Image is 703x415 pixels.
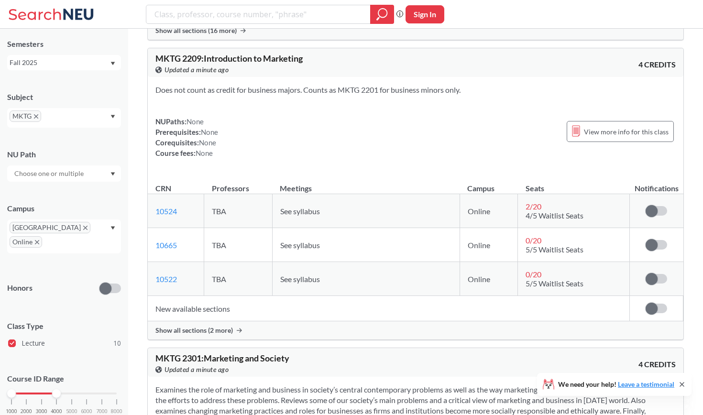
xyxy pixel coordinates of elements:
svg: Dropdown arrow [110,115,115,119]
span: 5/5 Waitlist Seats [526,279,583,288]
span: OnlineX to remove pill [10,236,42,248]
input: Class, professor, course number, "phrase" [154,6,363,22]
span: We need your help! [558,381,674,388]
span: 5000 [66,409,77,414]
span: 4 CREDITS [638,59,676,70]
div: Subject [7,92,121,102]
svg: Dropdown arrow [110,172,115,176]
a: 10522 [155,274,177,284]
th: Notifications [630,174,683,194]
span: 0 / 20 [526,236,541,245]
span: View more info for this class [584,126,669,138]
svg: Dropdown arrow [110,62,115,66]
span: None [196,149,213,157]
span: Updated a minute ago [165,65,229,75]
div: magnifying glass [370,5,394,24]
td: Online [460,228,517,262]
div: Dropdown arrow [7,165,121,182]
span: None [201,128,218,136]
div: Campus [7,203,121,214]
label: Lecture [8,337,121,349]
span: 6000 [81,409,92,414]
span: 10 [113,338,121,349]
span: Class Type [7,321,121,331]
svg: Dropdown arrow [110,226,115,230]
svg: magnifying glass [376,8,388,21]
span: Updated a minute ago [165,364,229,375]
svg: X to remove pill [83,226,88,230]
th: Seats [518,174,630,194]
span: 4 CREDITS [638,359,676,370]
th: Professors [204,174,273,194]
div: Fall 2025 [10,57,110,68]
div: NUPaths: Prerequisites: Corequisites: Course fees: [155,116,218,158]
span: 4/5 Waitlist Seats [526,211,583,220]
p: Course ID Range [7,373,121,384]
span: 4000 [51,409,62,414]
span: 5/5 Waitlist Seats [526,245,583,254]
span: None [199,138,216,147]
span: 3000 [36,409,47,414]
button: Sign In [406,5,444,23]
span: 7000 [96,409,108,414]
th: Meetings [272,174,460,194]
span: 0 / 20 [526,270,541,279]
div: Show all sections (2 more) [148,321,683,339]
span: MKTG 2209 : Introduction to Marketing [155,53,303,64]
div: Show all sections (16 more) [148,22,683,40]
span: 8000 [111,409,122,414]
td: TBA [204,194,273,228]
td: Online [460,262,517,296]
span: MKTG 2301 : Marketing and Society [155,353,289,363]
span: Show all sections (2 more) [155,326,233,335]
span: 1000 [6,409,17,414]
div: [GEOGRAPHIC_DATA]X to remove pillOnlineX to remove pillDropdown arrow [7,219,121,253]
div: CRN [155,183,171,194]
span: See syllabus [280,207,320,216]
span: See syllabus [280,274,320,284]
span: See syllabus [280,240,320,250]
input: Choose one or multiple [10,168,90,179]
div: Fall 2025Dropdown arrow [7,55,121,70]
p: Honors [7,283,33,294]
svg: X to remove pill [34,114,38,119]
a: 10524 [155,207,177,216]
span: Show all sections (16 more) [155,26,237,35]
th: Campus [460,174,517,194]
span: [GEOGRAPHIC_DATA]X to remove pill [10,222,90,233]
div: NU Path [7,149,121,160]
div: Semesters [7,39,121,49]
div: MKTGX to remove pillDropdown arrow [7,108,121,128]
svg: X to remove pill [35,240,39,244]
span: 2 / 20 [526,202,541,211]
span: None [187,117,204,126]
td: TBA [204,228,273,262]
td: New available sections [148,296,630,321]
span: MKTGX to remove pill [10,110,41,122]
a: Leave a testimonial [618,380,674,388]
section: Does not count as credit for business majors. Counts as MKTG 2201 for business minors only. [155,85,676,95]
a: 10665 [155,240,177,250]
span: 2000 [21,409,32,414]
td: TBA [204,262,273,296]
td: Online [460,194,517,228]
